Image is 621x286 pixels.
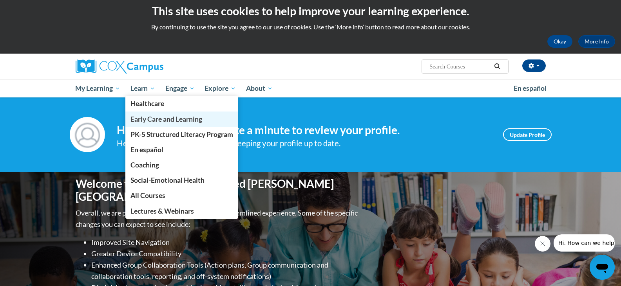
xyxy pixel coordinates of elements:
a: Social-Emotional Health [125,173,238,188]
a: En español [509,80,552,97]
iframe: Button to launch messaging window [590,255,615,280]
a: Early Care and Learning [125,112,238,127]
a: Coaching [125,157,238,173]
h2: This site uses cookies to help improve your learning experience. [6,3,615,19]
li: Enhanced Group Collaboration Tools (Action plans, Group communication and collaboration tools, re... [91,259,360,282]
span: PK-5 Structured Literacy Program [130,130,233,139]
a: En español [125,142,238,157]
span: All Courses [130,191,165,200]
a: Engage [160,79,200,97]
input: Search Courses [429,62,491,71]
span: Healthcare [130,99,164,108]
button: Okay [547,35,572,48]
span: En español [514,84,547,92]
span: Hi. How can we help? [5,5,63,12]
a: Cox Campus [76,59,225,74]
a: Explore [199,79,241,97]
div: Help improve your experience by keeping your profile up to date. [117,137,491,150]
a: About [241,79,278,97]
span: Explore [205,84,236,93]
a: More Info [578,35,615,48]
a: Update Profile [503,128,552,141]
a: Healthcare [125,96,238,111]
span: Social-Emotional Health [130,176,205,184]
p: By continuing to use the site you agree to our use of cookies. Use the ‘More info’ button to read... [6,23,615,31]
h4: Hi [PERSON_NAME]! Take a minute to review your profile. [117,124,491,137]
a: Learn [125,79,160,97]
button: Search [491,62,503,71]
span: About [246,84,273,93]
a: Lectures & Webinars [125,203,238,219]
span: Early Care and Learning [130,115,202,123]
span: En español [130,146,163,154]
span: My Learning [75,84,120,93]
span: Learn [130,84,155,93]
h1: Welcome to the new and improved [PERSON_NAME][GEOGRAPHIC_DATA] [76,177,360,203]
li: Greater Device Compatibility [91,248,360,259]
div: Main menu [64,79,558,97]
a: My Learning [71,79,126,97]
img: Cox Campus [76,59,163,74]
iframe: Close message [535,236,550,252]
span: Lectures & Webinars [130,207,194,215]
button: Account Settings [522,59,546,72]
a: All Courses [125,188,238,203]
img: Profile Image [70,117,105,152]
li: Improved Site Navigation [91,237,360,248]
iframe: Message from company [554,234,615,252]
p: Overall, we are proud to provide you with a more streamlined experience. Some of the specific cha... [76,207,360,230]
span: Coaching [130,161,159,169]
span: Engage [165,84,195,93]
a: PK-5 Structured Literacy Program [125,127,238,142]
